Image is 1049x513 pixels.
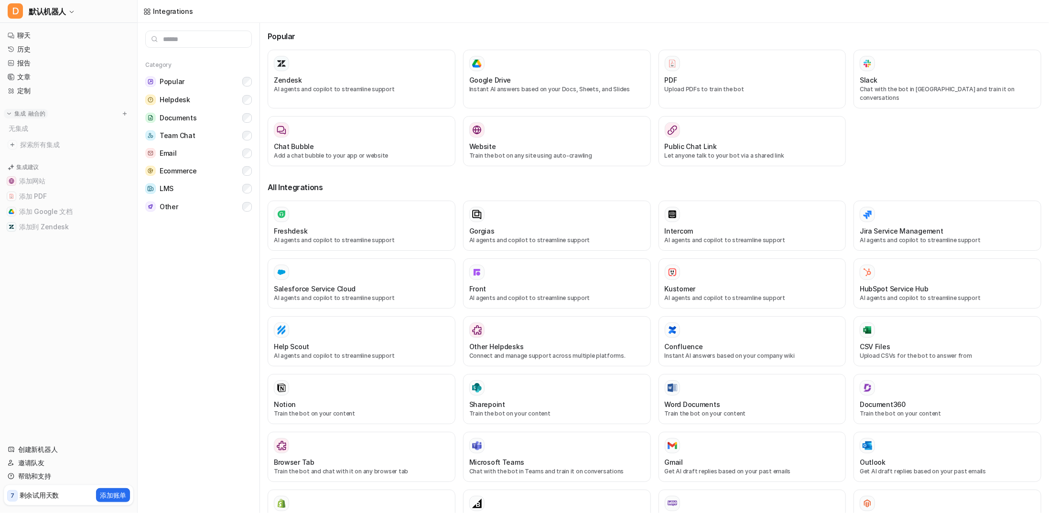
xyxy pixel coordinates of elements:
[472,267,482,277] img: Front
[274,236,449,245] p: AI agents and copilot to streamline support
[145,76,156,87] img: Popular
[274,226,307,236] h3: Freshdesk
[19,223,69,231] font: 添加到 Zendesk
[17,59,30,67] font: 报告
[145,180,252,198] button: LMSLMS
[17,31,30,39] font: 聊天
[860,399,906,409] h3: Document360
[145,95,156,105] img: Helpdesk
[469,467,645,476] p: Chat with the bot in Teams and train it on conversations
[274,151,449,160] p: Add a chat bubble to your app or website
[659,50,846,108] button: PDFPDFUpload PDFs to train the bot
[145,127,252,144] button: Team ChatTeam Chat
[860,284,929,294] h3: HubSpot Service Hub
[274,85,449,94] p: AI agents and copilot to streamline support
[854,374,1041,424] button: Document360Document360Train the bot on your content
[469,236,645,245] p: AI agents and copilot to streamline support
[160,149,177,158] span: Email
[659,374,846,424] button: Word DocumentsWord DocumentsTrain the bot on your content
[665,399,720,409] h3: Word Documents
[665,294,840,302] p: AI agents and copilot to streamline support
[268,50,455,108] button: ZendeskAI agents and copilot to streamline support
[863,441,872,450] img: Outlook
[4,456,133,470] a: 邀请队友
[860,457,886,467] h3: Outlook
[17,45,30,53] font: 历史
[4,43,133,56] a: 历史
[28,110,45,117] font: 融合的
[469,284,487,294] h3: Front
[668,267,677,277] img: Kustomer
[860,467,1035,476] p: Get AI draft replies based on your past emails
[274,284,356,294] h3: Salesforce Service Cloud
[854,201,1041,251] button: Jira Service ManagementAI agents and copilot to streamline support
[145,113,156,123] img: Documents
[277,383,286,393] img: Notion
[12,5,19,17] font: D
[145,73,252,91] button: PopularPopular
[659,432,846,482] button: GmailGmailGet AI draft replies based on your past emails
[854,432,1041,482] button: OutlookOutlookGet AI draft replies based on your past emails
[18,445,57,453] font: 创建新机器人
[277,267,286,277] img: Salesforce Service Cloud
[274,75,302,85] h3: Zendesk
[19,207,73,215] font: 添加 Google 文档
[4,84,133,97] a: 定制
[145,166,156,176] img: Ecommerce
[472,383,482,393] img: Sharepoint
[274,352,449,360] p: AI agents and copilot to streamline support
[469,141,496,151] h3: Website
[472,499,482,508] img: BigCommerce
[668,442,677,449] img: Gmail
[268,316,455,366] button: Help ScoutHelp ScoutAI agents and copilot to streamline support
[9,209,14,214] img: 添加 Google 文档
[860,226,943,236] h3: Jira Service Management
[665,85,840,94] p: Upload PDFs to train the bot
[469,352,645,360] p: Connect and manage support across multiple platforms.
[463,50,651,108] button: Google DriveGoogle DriveInstant AI answers based on your Docs, Sheets, and Slides
[665,342,703,352] h3: Confluence
[160,131,195,140] span: Team Chat
[145,148,156,158] img: Email
[860,342,890,352] h3: CSV Files
[469,294,645,302] p: AI agents and copilot to streamline support
[854,316,1041,366] button: CSV FilesCSV FilesUpload CSVs for the bot to answer from
[863,58,872,69] img: Slack
[9,124,28,132] font: 无集成
[145,202,156,212] img: Other
[469,409,645,418] p: Train the bot on your content
[143,6,193,16] a: Integrations
[268,116,455,166] button: Chat BubbleAdd a chat bubble to your app or website
[665,141,717,151] h3: Public Chat Link
[668,384,677,393] img: Word Documents
[860,409,1035,418] p: Train the bot on your content
[659,316,846,366] button: ConfluenceConfluenceInstant AI answers based on your company wiki
[18,459,44,467] font: 邀请队友
[463,116,651,166] button: WebsiteWebsiteTrain the bot on any site using auto-crawling
[469,151,645,160] p: Train the bot on any site using auto-crawling
[854,50,1041,108] button: SlackSlackChat with the bot in [GEOGRAPHIC_DATA] and train it on conversations
[860,236,1035,245] p: AI agents and copilot to streamline support
[145,183,156,194] img: LMS
[4,189,133,204] button: 添加 PDF添加 PDF
[160,184,173,193] span: LMS
[469,85,645,94] p: Instant AI answers based on your Docs, Sheets, and Slides
[665,467,840,476] p: Get AI draft replies based on your past emails
[4,204,133,219] button: 添加 Google 文档添加 Google 文档
[472,125,482,135] img: Website
[145,198,252,215] button: OtherOther
[160,95,190,105] span: Helpdesk
[274,457,314,467] h3: Browser Tab
[277,499,286,508] img: Shopify
[463,258,651,309] button: FrontFrontAI agents and copilot to streamline support
[659,258,846,309] button: KustomerKustomerAI agents and copilot to streamline support
[20,140,59,149] font: 探索所有集成
[4,173,133,189] button: 添加网站添加网站
[268,201,455,251] button: FreshdeskAI agents and copilot to streamline support
[665,236,840,245] p: AI agents and copilot to streamline support
[668,59,677,68] img: PDF
[19,192,46,200] font: 添加 PDF
[860,294,1035,302] p: AI agents and copilot to streamline support
[121,110,128,117] img: menu_add.svg
[665,409,840,418] p: Train the bot on your content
